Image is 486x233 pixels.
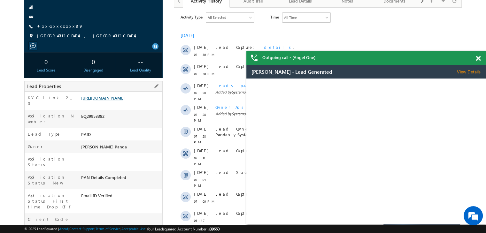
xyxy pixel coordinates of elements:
[90,56,119,61] span: details
[80,192,162,201] div: Email ID Verified
[41,103,252,109] span: Added by on
[41,203,252,208] div: .
[20,56,34,62] span: [DATE]
[20,140,34,146] span: [DATE]
[28,216,69,222] label: Client Code
[20,147,39,159] span: 07:18 PM
[41,97,115,102] span: Owner Assignment Date
[20,82,39,94] span: 07:28 PM
[137,162,149,167] span: Empty
[90,224,119,230] span: details
[20,104,39,116] span: 07:28 PM
[24,226,220,232] span: © 2025 LeadSquared | | | | |
[26,67,66,73] div: Lead Score
[90,140,119,146] span: details
[80,113,162,122] div: EQ29953382
[20,37,34,42] span: [DATE]
[99,124,130,130] span: Automation
[5,4,86,10] span: [PERSON_NAME] - Lead Generated
[210,227,220,231] span: 39660
[41,56,252,62] div: .
[41,203,85,208] span: Lead Capture:
[41,82,252,87] span: Added by on
[41,56,85,61] span: Lead Capture:
[41,37,252,42] div: .
[41,37,85,42] span: Lead Capture:
[59,227,68,231] a: About
[41,118,184,130] span: [PERSON_NAME] Panda
[41,140,85,146] span: Lead Capture:
[81,95,125,101] a: [URL][DOMAIN_NAME]
[90,184,119,189] span: details
[28,192,74,210] label: Application Status First time Drop Off
[20,44,39,50] span: 07:30 PM
[73,56,113,67] div: 0
[58,82,69,87] span: System
[41,118,184,130] span: Lead Owner changed from to by through .
[121,227,146,231] a: Acceptable Use
[81,144,127,149] span: [PERSON_NAME] Panda
[20,203,34,208] span: [DATE]
[20,97,34,102] span: [DATE]
[26,56,66,67] div: 0
[41,224,85,230] span: Lead Capture:
[262,55,315,60] span: Outgoing call - (Angel One)
[58,104,69,109] span: System
[63,124,77,130] span: System
[90,37,119,42] span: details
[32,5,80,15] div: All Selected
[110,7,123,13] div: All Time
[20,210,39,222] span: 06:47 PM
[20,191,39,197] span: 07:00 PM
[20,118,34,124] span: [DATE]
[41,75,115,80] span: Leads pushed - RYNG
[131,118,145,124] span: System
[191,162,205,167] span: System
[28,174,74,186] label: Application Status New
[20,162,34,168] span: [DATE]
[69,227,95,231] a: Contact Support
[41,162,206,167] span: Lead Source changed from to by .
[74,82,101,87] span: [DATE] 07:28 PM
[37,33,140,39] span: [GEOGRAPHIC_DATA], [GEOGRAPHIC_DATA]
[73,67,113,73] div: Disengaged
[96,227,120,231] a: Terms of Service
[28,95,74,106] label: KYC link 2_0
[20,63,39,69] span: 07:30 PM
[120,56,161,67] div: --
[28,131,61,137] label: Lead Type
[6,5,28,14] span: Activity Type
[27,83,61,89] span: Lead Properties
[41,224,252,230] div: .
[147,227,220,231] span: Your Leadsquared Account Number is
[80,174,162,183] div: PAN Details Completed
[20,126,39,137] span: 07:28 PM
[41,184,252,189] div: .
[120,67,161,73] div: Lead Quality
[156,162,181,167] span: vserv_reg_int
[41,184,85,189] span: Lead Capture:
[96,5,105,14] span: Time
[34,7,52,13] div: All Selected
[28,144,43,149] label: Owner
[20,184,34,189] span: [DATE]
[20,224,34,230] span: [DATE]
[37,23,83,29] a: +xx-xxxxxxxx89
[20,169,39,181] span: 07:04 PM
[211,4,240,10] span: View Details
[74,104,101,109] span: [DATE] 07:28 PM
[20,75,34,81] span: [DATE]
[90,203,119,208] span: details
[28,156,74,168] label: Application Status
[6,25,27,31] div: [DATE]
[28,113,74,124] label: Application Number
[41,140,252,146] div: .
[80,131,162,140] div: PAID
